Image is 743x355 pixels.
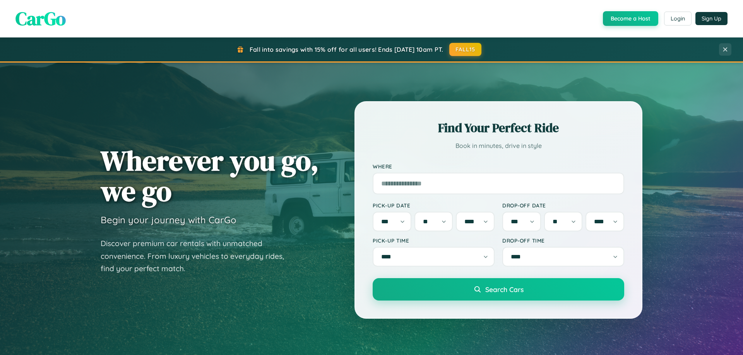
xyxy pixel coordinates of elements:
label: Drop-off Time [502,237,624,244]
span: Fall into savings with 15% off for all users! Ends [DATE] 10am PT. [250,46,443,53]
span: CarGo [15,6,66,31]
label: Pick-up Date [373,202,495,209]
button: Sign Up [695,12,728,25]
p: Discover premium car rentals with unmatched convenience. From luxury vehicles to everyday rides, ... [101,237,294,275]
button: Become a Host [603,11,658,26]
h3: Begin your journey with CarGo [101,214,236,226]
button: Login [664,12,692,25]
label: Where [373,163,624,170]
label: Pick-up Time [373,237,495,244]
h2: Find Your Perfect Ride [373,119,624,136]
button: FALL15 [449,43,482,56]
h1: Wherever you go, we go [101,145,319,206]
span: Search Cars [485,285,524,294]
p: Book in minutes, drive in style [373,140,624,151]
button: Search Cars [373,278,624,301]
label: Drop-off Date [502,202,624,209]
